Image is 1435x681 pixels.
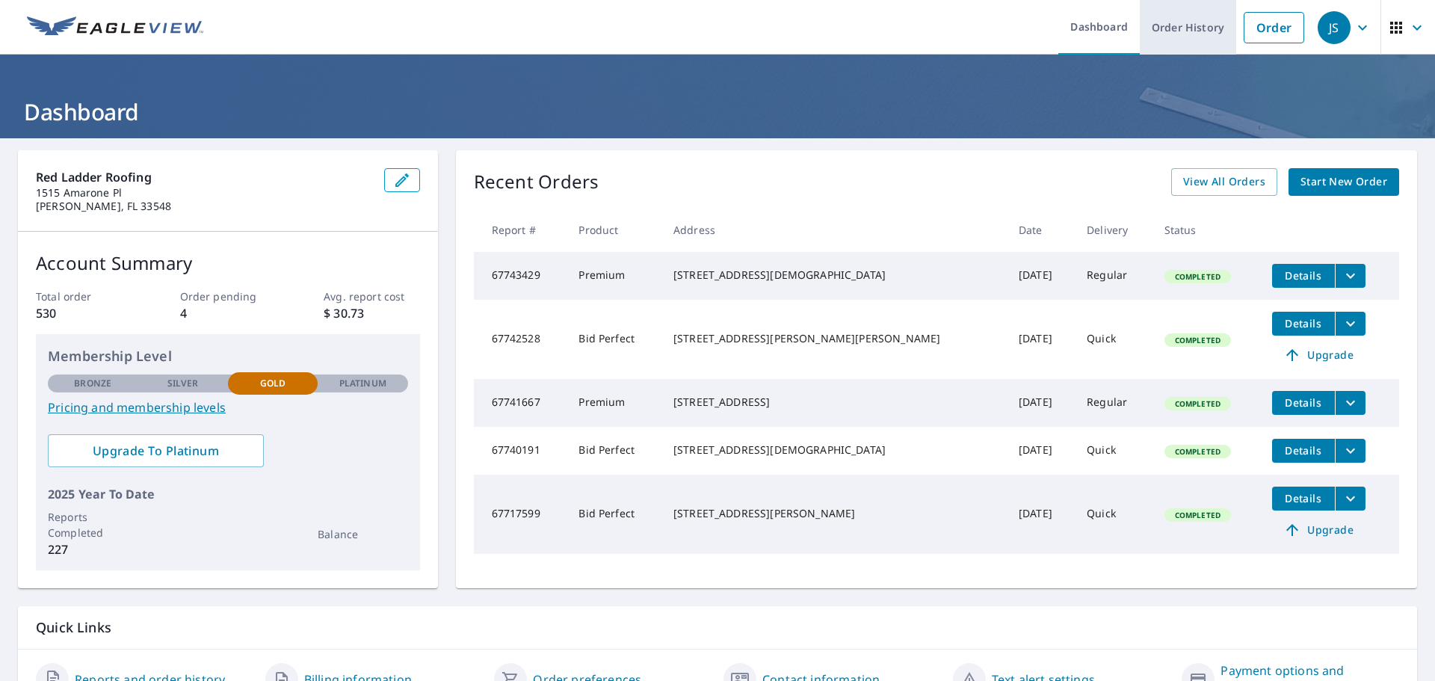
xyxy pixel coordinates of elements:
[567,252,661,300] td: Premium
[36,168,372,186] p: red ladder roofing
[27,16,203,39] img: EV Logo
[1281,268,1326,283] span: Details
[474,475,567,554] td: 67717599
[1075,379,1152,427] td: Regular
[474,208,567,252] th: Report #
[260,377,286,390] p: Gold
[1272,264,1335,288] button: detailsBtn-67743429
[567,475,661,554] td: Bid Perfect
[474,379,567,427] td: 67741667
[1007,427,1075,475] td: [DATE]
[48,485,408,503] p: 2025 Year To Date
[36,304,132,322] p: 530
[1075,252,1152,300] td: Regular
[1281,346,1357,364] span: Upgrade
[1281,521,1357,539] span: Upgrade
[474,168,599,196] p: Recent Orders
[1007,379,1075,427] td: [DATE]
[1289,168,1399,196] a: Start New Order
[1075,427,1152,475] td: Quick
[36,289,132,304] p: Total order
[1272,391,1335,415] button: detailsBtn-67741667
[1166,446,1229,457] span: Completed
[1335,439,1365,463] button: filesDropdownBtn-67740191
[167,377,199,390] p: Silver
[673,268,995,283] div: [STREET_ADDRESS][DEMOGRAPHIC_DATA]
[1075,475,1152,554] td: Quick
[1335,391,1365,415] button: filesDropdownBtn-67741667
[1152,208,1260,252] th: Status
[474,252,567,300] td: 67743429
[1166,398,1229,409] span: Completed
[36,186,372,200] p: 1515 Amarone Pl
[48,509,138,540] p: Reports Completed
[1272,343,1365,367] a: Upgrade
[1007,300,1075,379] td: [DATE]
[1166,335,1229,345] span: Completed
[1007,475,1075,554] td: [DATE]
[324,304,419,322] p: $ 30.73
[474,427,567,475] td: 67740191
[36,618,1399,637] p: Quick Links
[673,506,995,521] div: [STREET_ADDRESS][PERSON_NAME]
[318,526,407,542] p: Balance
[48,540,138,558] p: 227
[1335,312,1365,336] button: filesDropdownBtn-67742528
[339,377,386,390] p: Platinum
[74,377,111,390] p: Bronze
[1075,208,1152,252] th: Delivery
[1335,487,1365,511] button: filesDropdownBtn-67717599
[60,443,252,459] span: Upgrade To Platinum
[180,304,276,322] p: 4
[567,379,661,427] td: Premium
[1244,12,1304,43] a: Order
[673,443,995,457] div: [STREET_ADDRESS][DEMOGRAPHIC_DATA]
[1281,316,1326,330] span: Details
[1300,173,1387,191] span: Start New Order
[1281,395,1326,410] span: Details
[1318,11,1351,44] div: JS
[1335,264,1365,288] button: filesDropdownBtn-67743429
[1183,173,1265,191] span: View All Orders
[673,331,995,346] div: [STREET_ADDRESS][PERSON_NAME][PERSON_NAME]
[1272,487,1335,511] button: detailsBtn-67717599
[1272,518,1365,542] a: Upgrade
[324,289,419,304] p: Avg. report cost
[1007,208,1075,252] th: Date
[1166,271,1229,282] span: Completed
[567,300,661,379] td: Bid Perfect
[36,250,420,277] p: Account Summary
[1007,252,1075,300] td: [DATE]
[36,200,372,213] p: [PERSON_NAME], FL 33548
[567,427,661,475] td: Bid Perfect
[661,208,1007,252] th: Address
[567,208,661,252] th: Product
[1281,491,1326,505] span: Details
[18,96,1417,127] h1: Dashboard
[1075,300,1152,379] td: Quick
[48,346,408,366] p: Membership Level
[673,395,995,410] div: [STREET_ADDRESS]
[1272,312,1335,336] button: detailsBtn-67742528
[48,434,264,467] a: Upgrade To Platinum
[1281,443,1326,457] span: Details
[1171,168,1277,196] a: View All Orders
[474,300,567,379] td: 67742528
[1166,510,1229,520] span: Completed
[48,398,408,416] a: Pricing and membership levels
[180,289,276,304] p: Order pending
[1272,439,1335,463] button: detailsBtn-67740191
